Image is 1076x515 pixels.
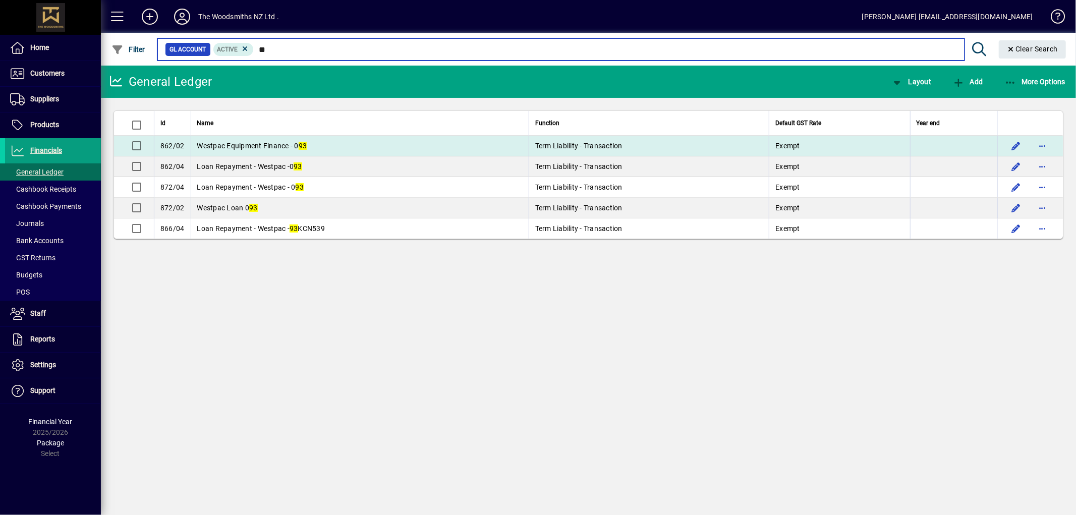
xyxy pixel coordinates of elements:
[1008,138,1024,154] button: Edit
[5,198,101,215] a: Cashbook Payments
[30,121,59,129] span: Products
[535,204,622,212] span: Term Liability - Transaction
[29,418,73,426] span: Financial Year
[1004,78,1066,86] span: More Options
[299,142,307,150] em: 93
[535,183,622,191] span: Term Liability - Transaction
[535,142,622,150] span: Term Liability - Transaction
[160,204,185,212] span: 872/02
[5,61,101,86] a: Customers
[198,9,279,25] div: The Woodsmiths NZ Ltd .
[5,353,101,378] a: Settings
[5,266,101,283] a: Budgets
[535,162,622,170] span: Term Liability - Transaction
[775,118,821,129] span: Default GST Rate
[1034,138,1050,154] button: More options
[134,8,166,26] button: Add
[5,283,101,301] a: POS
[952,78,983,86] span: Add
[30,69,65,77] span: Customers
[197,142,307,150] span: Westpac Equipment Finance - 0
[1034,158,1050,175] button: More options
[160,162,185,170] span: 862/04
[111,45,145,53] span: Filter
[5,181,101,198] a: Cashbook Receipts
[160,118,185,129] div: Id
[5,301,101,326] a: Staff
[197,183,304,191] span: Loan Repayment - Westpac - 0
[1034,200,1050,216] button: More options
[5,327,101,352] a: Reports
[30,309,46,317] span: Staff
[888,73,934,91] button: Layout
[160,183,185,191] span: 872/04
[1002,73,1068,91] button: More Options
[10,237,64,245] span: Bank Accounts
[10,168,64,176] span: General Ledger
[37,439,64,447] span: Package
[999,40,1066,59] button: Clear
[213,43,254,56] mat-chip: Activation Status: Active
[1034,220,1050,237] button: More options
[197,118,214,129] span: Name
[10,202,81,210] span: Cashbook Payments
[217,46,238,53] span: Active
[917,118,940,129] span: Year end
[5,378,101,404] a: Support
[775,224,800,233] span: Exempt
[10,254,55,262] span: GST Returns
[775,204,800,212] span: Exempt
[535,118,559,129] span: Function
[5,249,101,266] a: GST Returns
[197,118,523,129] div: Name
[30,95,59,103] span: Suppliers
[160,142,185,150] span: 862/02
[5,163,101,181] a: General Ledger
[10,288,30,296] span: POS
[1007,45,1058,53] span: Clear Search
[1008,158,1024,175] button: Edit
[294,162,302,170] em: 93
[5,35,101,61] a: Home
[10,271,42,279] span: Budgets
[197,162,302,170] span: Loan Repayment - Westpac -0
[10,219,44,227] span: Journals
[169,44,206,54] span: GL Account
[775,183,800,191] span: Exempt
[891,78,931,86] span: Layout
[5,112,101,138] a: Products
[197,204,258,212] span: Westpac Loan 0
[1008,220,1024,237] button: Edit
[535,224,622,233] span: Term Liability - Transaction
[1008,179,1024,195] button: Edit
[197,224,325,233] span: Loan Repayment - Westpac - KCN539
[109,40,148,59] button: Filter
[5,87,101,112] a: Suppliers
[30,386,55,394] span: Support
[1008,200,1024,216] button: Edit
[880,73,942,91] app-page-header-button: View chart layout
[30,361,56,369] span: Settings
[166,8,198,26] button: Profile
[5,215,101,232] a: Journals
[862,9,1033,25] div: [PERSON_NAME] [EMAIL_ADDRESS][DOMAIN_NAME]
[249,204,258,212] em: 93
[1043,2,1063,35] a: Knowledge Base
[775,162,800,170] span: Exempt
[30,146,62,154] span: Financials
[160,118,165,129] span: Id
[160,224,185,233] span: 866/04
[10,185,76,193] span: Cashbook Receipts
[950,73,985,91] button: Add
[5,232,101,249] a: Bank Accounts
[775,142,800,150] span: Exempt
[290,224,298,233] em: 93
[30,43,49,51] span: Home
[296,183,304,191] em: 93
[108,74,212,90] div: General Ledger
[1034,179,1050,195] button: More options
[30,335,55,343] span: Reports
